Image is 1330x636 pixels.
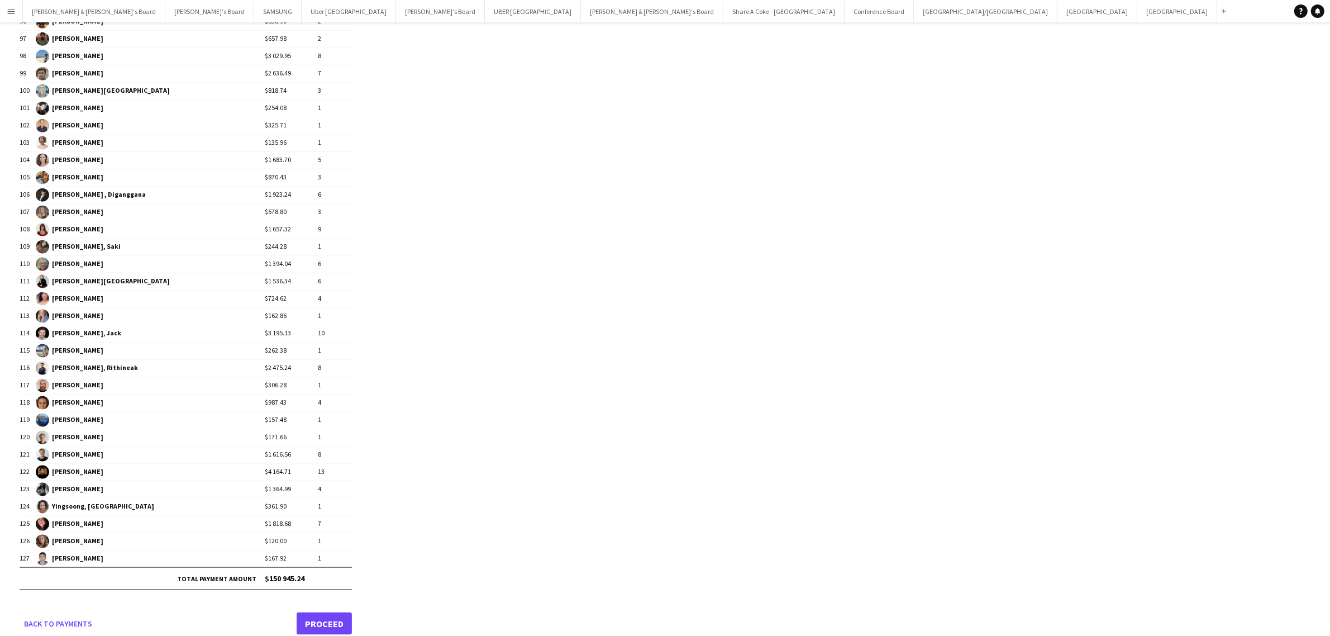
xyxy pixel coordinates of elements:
a: Back to payments [20,613,97,635]
td: $244.28 [265,238,318,255]
span: [PERSON_NAME] [36,67,265,80]
td: 8 [318,446,352,463]
td: 126 [20,533,36,550]
span: [PERSON_NAME] [36,32,265,46]
button: [PERSON_NAME] & [PERSON_NAME]'s Board [581,1,723,22]
td: 4 [318,290,352,307]
button: [PERSON_NAME] & [PERSON_NAME]'s Board [23,1,165,22]
td: 9 [318,221,352,238]
td: 1 [318,550,352,567]
button: [PERSON_NAME]'s Board [396,1,485,22]
td: $150 945.24 [265,567,352,590]
td: $1 818.68 [265,515,318,533]
button: [PERSON_NAME]'s Board [165,1,254,22]
span: [PERSON_NAME] [36,431,265,444]
td: 1 [318,99,352,117]
td: $870.43 [265,169,318,186]
span: [PERSON_NAME] [36,414,265,427]
td: 103 [20,134,36,151]
td: 119 [20,411,36,429]
td: 118 [20,394,36,411]
td: 1 [318,134,352,151]
td: $818.74 [265,82,318,99]
td: $135.96 [265,134,318,151]
span: [PERSON_NAME] [36,552,265,566]
span: [PERSON_NAME], Rithineak [36,362,265,375]
td: 7 [318,515,352,533]
td: 13 [318,463,352,481]
td: $1 923.24 [265,186,318,203]
td: $1 364.99 [265,481,318,498]
span: [PERSON_NAME] [36,119,265,132]
td: $2 475.24 [265,359,318,377]
td: 112 [20,290,36,307]
td: $167.92 [265,550,318,567]
td: $1 616.56 [265,446,318,463]
span: [PERSON_NAME] [36,223,265,236]
td: 3 [318,82,352,99]
td: $1 536.34 [265,273,318,290]
td: $657.98 [265,30,318,48]
span: [PERSON_NAME] , Diganggana [36,188,265,202]
td: 120 [20,429,36,446]
td: $171.66 [265,429,318,446]
td: 8 [318,359,352,377]
td: $254.08 [265,99,318,117]
td: 1 [318,498,352,515]
span: [PERSON_NAME] [36,396,265,410]
td: 100 [20,82,36,99]
td: 106 [20,186,36,203]
td: 117 [20,377,36,394]
span: [PERSON_NAME] [36,535,265,548]
td: $2 636.49 [265,65,318,82]
td: 127 [20,550,36,567]
td: 116 [20,359,36,377]
td: $120.00 [265,533,318,550]
button: Uber [GEOGRAPHIC_DATA] [302,1,396,22]
td: 4 [318,481,352,498]
td: 1 [318,238,352,255]
td: 108 [20,221,36,238]
span: [PERSON_NAME] [36,344,265,358]
td: 123 [20,481,36,498]
span: [PERSON_NAME][GEOGRAPHIC_DATA] [36,275,265,288]
span: [PERSON_NAME] [36,136,265,150]
button: UBER [GEOGRAPHIC_DATA] [485,1,581,22]
td: $3 029.95 [265,48,318,65]
span: [PERSON_NAME] [36,448,265,462]
td: 6 [318,255,352,273]
td: 122 [20,463,36,481]
button: Conference Board [845,1,914,22]
td: 109 [20,238,36,255]
td: 115 [20,342,36,359]
span: [PERSON_NAME], Jack [36,327,265,340]
span: [PERSON_NAME] [36,518,265,531]
span: [PERSON_NAME] [36,483,265,496]
td: 99 [20,65,36,82]
td: 110 [20,255,36,273]
td: $987.43 [265,394,318,411]
td: 101 [20,99,36,117]
button: SAMSUNG [254,1,302,22]
td: 6 [318,273,352,290]
td: 4 [318,394,352,411]
td: 1 [318,411,352,429]
td: 97 [20,30,36,48]
td: $1 657.32 [265,221,318,238]
button: [GEOGRAPHIC_DATA] [1137,1,1217,22]
span: [PERSON_NAME], Saki [36,240,265,254]
span: [PERSON_NAME] [36,292,265,306]
td: 1 [318,307,352,325]
span: [PERSON_NAME] [36,102,265,115]
span: [PERSON_NAME] [36,310,265,323]
td: 10 [318,325,352,342]
td: 7 [318,65,352,82]
span: Yingsoong, [GEOGRAPHIC_DATA] [36,500,265,514]
td: $4 164.71 [265,463,318,481]
span: [PERSON_NAME] [36,379,265,392]
td: 124 [20,498,36,515]
td: 3 [318,203,352,221]
td: 98 [20,48,36,65]
td: 1 [318,429,352,446]
td: 113 [20,307,36,325]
